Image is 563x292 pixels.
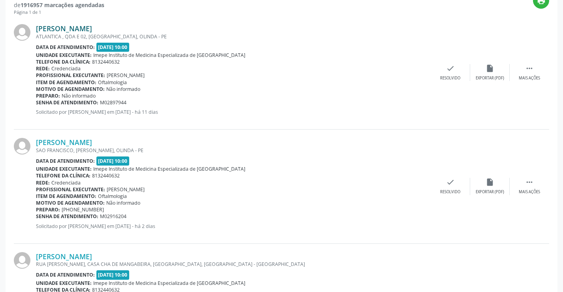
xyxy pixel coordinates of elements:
b: Item de agendamento: [36,193,96,200]
b: Senha de atendimento: [36,99,98,106]
b: Profissional executante: [36,186,105,193]
a: [PERSON_NAME] [36,24,92,33]
div: Resolvido [440,75,460,81]
b: Data de atendimento: [36,158,95,164]
a: [PERSON_NAME] [36,138,92,147]
div: Mais ações [519,189,540,195]
span: Não informado [106,200,140,206]
i: insert_drive_file [486,178,494,187]
div: Exportar (PDF) [476,75,504,81]
span: Não informado [106,86,140,92]
b: Item de agendamento: [36,79,96,86]
p: Solicitado por [PERSON_NAME] em [DATE] - há 11 dias [36,109,431,115]
p: Solicitado por [PERSON_NAME] em [DATE] - há 2 dias [36,223,431,230]
div: Resolvido [440,189,460,195]
span: [DATE] 10:00 [96,43,130,52]
div: RUA [PERSON_NAME], CASA CHA DE MANGABEIRA, [GEOGRAPHIC_DATA], [GEOGRAPHIC_DATA] - [GEOGRAPHIC_DATA] [36,261,431,268]
b: Telefone da clínica: [36,172,90,179]
span: Imepe Instituto de Medicina Especializada de [GEOGRAPHIC_DATA] [93,280,245,286]
span: Credenciada [51,65,81,72]
img: img [14,24,30,41]
span: Imepe Instituto de Medicina Especializada de [GEOGRAPHIC_DATA] [93,166,245,172]
b: Profissional executante: [36,72,105,79]
i:  [525,178,534,187]
b: Motivo de agendamento: [36,86,105,92]
div: Página 1 de 1 [14,9,104,16]
div: Mais ações [519,75,540,81]
span: [DATE] 10:00 [96,270,130,279]
span: [PERSON_NAME] [107,186,145,193]
span: Oftalmologia [98,193,127,200]
b: Senha de atendimento: [36,213,98,220]
span: [PERSON_NAME] [107,72,145,79]
b: Rede: [36,179,50,186]
div: ATLANTICA , QDA E 02, [GEOGRAPHIC_DATA], OLINDA - PE [36,33,431,40]
span: Oftalmologia [98,79,127,86]
i:  [525,64,534,73]
span: Credenciada [51,179,81,186]
b: Rede: [36,65,50,72]
span: [DATE] 10:00 [96,156,130,166]
a: [PERSON_NAME] [36,252,92,261]
span: 8132440632 [92,58,120,65]
i: insert_drive_file [486,64,494,73]
i: check [446,178,455,187]
div: SAO FRANCISCO, [PERSON_NAME], OLINDA - PE [36,147,431,154]
div: de [14,1,104,9]
b: Motivo de agendamento: [36,200,105,206]
span: [PHONE_NUMBER] [62,206,104,213]
b: Preparo: [36,206,60,213]
b: Preparo: [36,92,60,99]
b: Unidade executante: [36,280,92,286]
i: check [446,64,455,73]
strong: 1916957 marcações agendadas [21,1,104,9]
b: Data de atendimento: [36,44,95,51]
img: img [14,138,30,154]
b: Unidade executante: [36,52,92,58]
div: Exportar (PDF) [476,189,504,195]
span: Imepe Instituto de Medicina Especializada de [GEOGRAPHIC_DATA] [93,52,245,58]
b: Telefone da clínica: [36,58,90,65]
span: M02897944 [100,99,126,106]
span: 8132440632 [92,172,120,179]
img: img [14,252,30,269]
span: Não informado [62,92,96,99]
b: Data de atendimento: [36,271,95,278]
span: M02916204 [100,213,126,220]
b: Unidade executante: [36,166,92,172]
